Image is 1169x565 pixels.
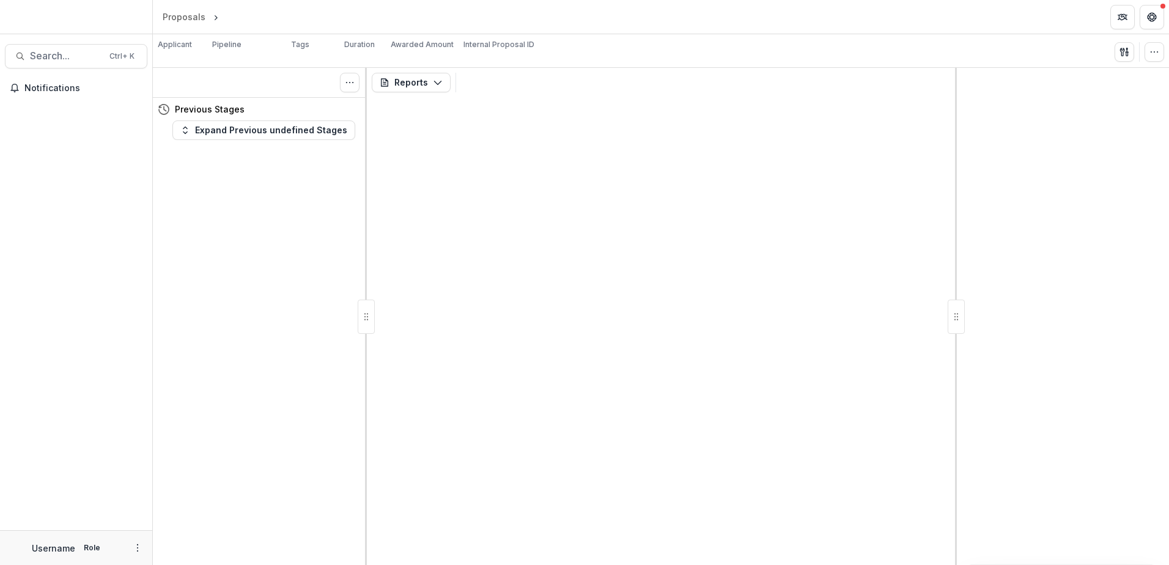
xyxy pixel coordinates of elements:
[80,542,104,553] p: Role
[291,39,309,50] p: Tags
[391,39,454,50] p: Awarded Amount
[344,39,375,50] p: Duration
[175,103,245,116] h4: Previous Stages
[158,39,192,50] p: Applicant
[1110,5,1135,29] button: Partners
[5,44,147,68] button: Search...
[163,10,205,23] div: Proposals
[158,8,210,26] a: Proposals
[30,50,102,62] span: Search...
[107,50,137,63] div: Ctrl + K
[212,39,242,50] p: Pipeline
[1140,5,1164,29] button: Get Help
[158,8,273,26] nav: breadcrumb
[130,541,145,555] button: More
[24,83,142,94] span: Notifications
[372,73,451,92] button: Reports
[463,39,534,50] p: Internal Proposal ID
[5,78,147,98] button: Notifications
[32,542,75,555] p: Username
[172,120,355,140] button: Expand Previous undefined Stages
[340,73,360,92] button: Toggle View Cancelled Tasks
